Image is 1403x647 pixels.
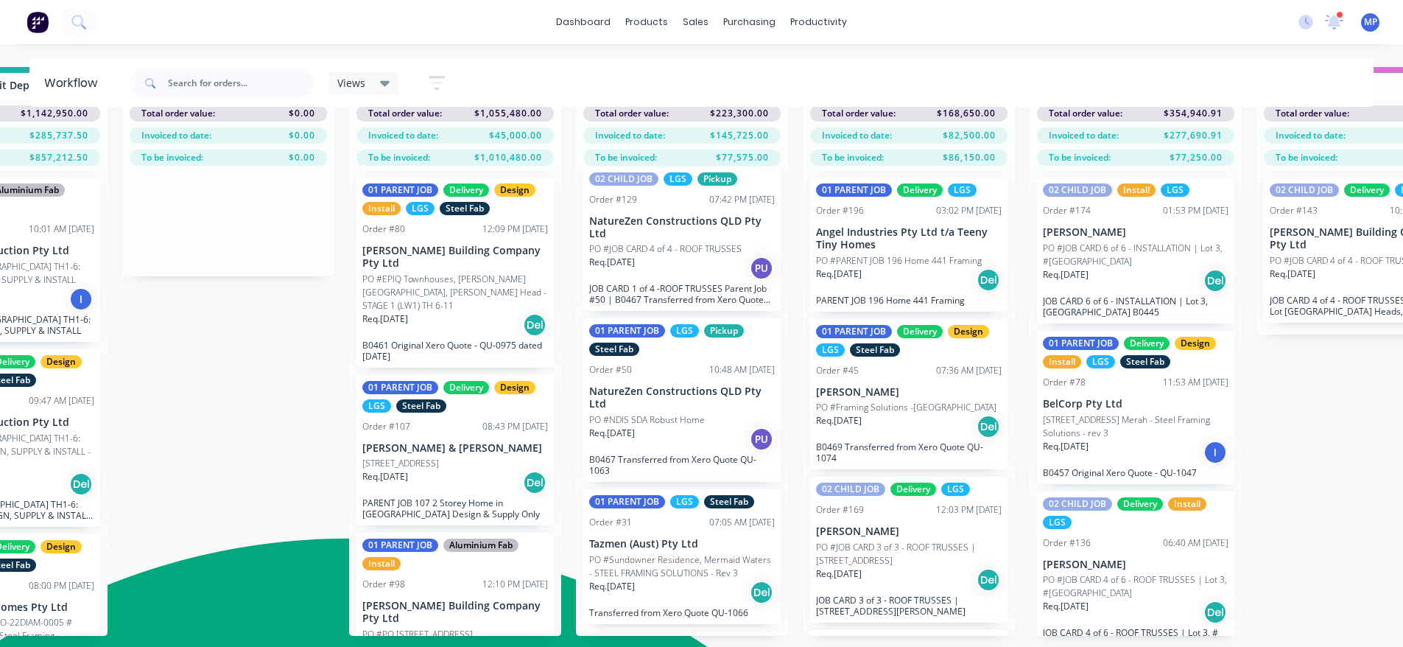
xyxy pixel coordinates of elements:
[822,129,892,142] span: Invoiced to date:
[1037,331,1234,484] div: 01 PARENT JOBDeliveryDesignInstallLGSSteel FabOrder #7811:53 AM [DATE]BelCorp Pty Ltd[STREET_ADDR...
[356,178,554,368] div: 01 PARENT JOBDeliveryDesignInstallLGSSteel FabOrder #8012:09 PM [DATE][PERSON_NAME] Building Comp...
[783,11,854,33] div: productivity
[583,318,781,482] div: 01 PARENT JOBLGSPickupSteel FabOrder #5010:48 AM [DATE]NatureZen Constructions QLD Pty LtdPO #NDI...
[664,172,692,186] div: LGS
[21,107,88,120] span: $1,142,950.00
[362,183,438,197] div: 01 PARENT JOB
[816,541,1002,567] p: PO #JOB CARD 3 of 3 - ROOF TRUSSES | [STREET_ADDRESS]
[362,399,391,413] div: LGS
[948,183,977,197] div: LGS
[589,242,742,256] p: PO #JOB CARD 4 of 4 - ROOF TRUSSES
[1043,440,1089,453] p: Req. [DATE]
[1163,204,1228,217] div: 01:53 PM [DATE]
[289,151,315,164] span: $0.00
[1364,15,1377,29] span: MP
[709,363,775,377] div: 10:48 AM [DATE]
[936,364,1002,377] div: 07:36 AM [DATE]
[362,202,401,215] div: Install
[816,343,845,357] div: LGS
[589,324,665,338] div: 01 PARENT JOB
[1117,497,1163,511] div: Delivery
[589,607,775,618] p: Transferred from Xero Quote QU-1066
[1049,129,1119,142] span: Invoiced to date:
[362,273,548,312] p: PO #EPIQ Townhouses, [PERSON_NAME][GEOGRAPHIC_DATA], [PERSON_NAME] Head - STAGE 1 (LW1) TH 6-11
[362,600,548,625] p: [PERSON_NAME] Building Company Pty Ltd
[443,183,489,197] div: Delivery
[1043,376,1086,389] div: Order #78
[406,202,435,215] div: LGS
[1163,376,1228,389] div: 11:53 AM [DATE]
[1270,204,1318,217] div: Order #143
[816,386,1002,399] p: [PERSON_NAME]
[29,223,94,236] div: 10:01 AM [DATE]
[670,324,699,338] div: LGS
[1344,183,1390,197] div: Delivery
[937,107,996,120] span: $168,650.00
[589,553,775,580] p: PO #Sundowner Residence, Mermaid Waters - STEEL FRAMING SOLUTIONS - Rev 3
[943,129,996,142] span: $82,500.00
[709,193,775,206] div: 07:42 PM [DATE]
[589,385,775,410] p: NatureZen Constructions QLD Pty Ltd
[29,394,94,408] div: 09:47 AM [DATE]
[1043,559,1228,571] p: [PERSON_NAME]
[675,11,716,33] div: sales
[977,268,1000,292] div: Del
[1161,183,1189,197] div: LGS
[709,516,775,529] div: 07:05 AM [DATE]
[750,581,773,604] div: Del
[494,381,535,394] div: Design
[589,454,775,476] p: B0467 Transferred from Xero Quote QU-1063
[589,363,632,377] div: Order #50
[1175,337,1216,350] div: Design
[816,483,885,496] div: 02 CHILD JOB
[816,414,862,427] p: Req. [DATE]
[141,107,215,120] span: Total order value:
[822,107,896,120] span: Total order value:
[583,489,781,624] div: 01 PARENT JOBLGSSteel FabOrder #3107:05 AM [DATE]Tazmen (Aust) Pty LtdPO #Sundowner Residence, Me...
[362,312,408,326] p: Req. [DATE]
[589,193,637,206] div: Order #129
[1117,183,1156,197] div: Install
[474,151,542,164] span: $1,010,480.00
[710,107,769,120] span: $223,300.00
[943,151,996,164] span: $86,150.00
[589,343,639,356] div: Steel Fab
[816,204,864,217] div: Order #196
[816,295,1002,306] p: PARENT JOB 196 Home 441 Framing
[1043,467,1228,478] p: B0457 Original Xero Quote - QU-1047
[1203,601,1227,624] div: Del
[362,578,405,591] div: Order #98
[750,427,773,451] div: PU
[1276,107,1349,120] span: Total order value:
[141,129,211,142] span: Invoiced to date:
[29,151,88,164] span: $857,212.50
[850,343,900,357] div: Steel Fab
[289,107,315,120] span: $0.00
[816,401,996,414] p: PO #Framing Solutions -[GEOGRAPHIC_DATA]
[44,74,105,92] div: Workflow
[1049,151,1111,164] span: To be invoiced:
[816,567,862,581] p: Req. [DATE]
[710,129,769,142] span: $145,725.00
[1170,151,1223,164] span: $77,250.00
[589,172,658,186] div: 02 CHILD JOB
[1164,107,1223,120] span: $354,940.91
[1043,413,1228,440] p: [STREET_ADDRESS] Merah - Steel Framing Solutions - rev 3
[816,325,892,338] div: 01 PARENT JOB
[816,525,1002,538] p: [PERSON_NAME]
[810,178,1008,312] div: 01 PARENT JOBDeliveryLGSOrder #19603:02 PM [DATE]Angel Industries Pty Ltd t/a Teeny Tiny HomesPO ...
[583,167,781,312] div: 02 CHILD JOBLGSPickupOrder #12907:42 PM [DATE]NatureZen Constructions QLD Pty LtdPO #JOB CARD 4 o...
[1037,178,1234,323] div: 02 CHILD JOBInstallLGSOrder #17401:53 PM [DATE][PERSON_NAME]PO #JOB CARD 6 of 6 - INSTALLATION | ...
[362,420,410,433] div: Order #107
[362,442,548,455] p: [PERSON_NAME] & [PERSON_NAME]
[704,324,744,338] div: Pickup
[489,129,542,142] span: $45,000.00
[27,11,49,33] img: Factory
[816,364,859,377] div: Order #45
[1043,268,1089,281] p: Req. [DATE]
[595,107,669,120] span: Total order value:
[362,539,438,552] div: 01 PARENT JOB
[1043,355,1081,368] div: Install
[362,497,548,520] p: PARENT JOB 107 2 Storey Home in [GEOGRAPHIC_DATA] Design & Supply Only
[897,183,943,197] div: Delivery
